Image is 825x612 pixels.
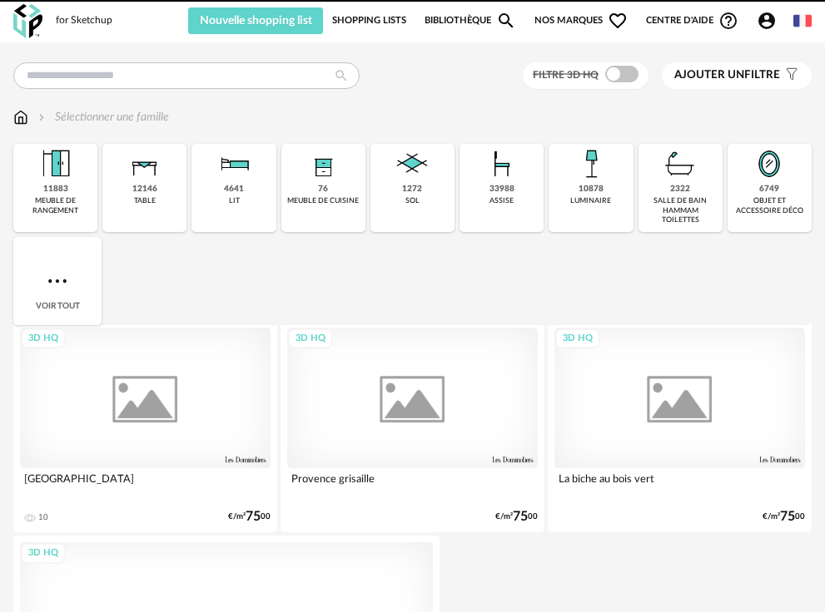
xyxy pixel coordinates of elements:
[674,68,780,82] span: filtre
[125,144,165,184] img: Table.png
[496,11,516,31] span: Magnify icon
[780,511,795,522] span: 75
[13,4,42,38] img: OXP
[281,321,544,532] a: 3D HQ Provence grisaille €/m²7500
[287,468,538,501] div: Provence grisaille
[13,109,28,126] img: svg+xml;base64,PHN2ZyB3aWR0aD0iMTYiIGhlaWdodD0iMTciIHZpZXdCb3g9IjAgMCAxNiAxNyIgZmlsbD0ibm9uZSIgeG...
[548,321,812,532] a: 3D HQ La biche au bois vert €/m²7500
[132,184,157,195] div: 12146
[660,144,700,184] img: Salle%20de%20bain.png
[570,196,611,205] div: luminaire
[402,184,422,195] div: 1272
[490,184,514,195] div: 33988
[608,11,628,31] span: Heart Outline icon
[36,144,76,184] img: Meuble%20de%20rangement.png
[495,511,538,522] div: €/m² 00
[482,144,522,184] img: Assise.png
[533,70,599,80] span: Filtre 3D HQ
[56,14,112,27] div: for Sketchup
[200,15,312,27] span: Nouvelle shopping list
[757,11,784,31] span: Account Circle icon
[733,196,807,215] div: objet et accessoire déco
[44,268,71,294] img: more.7b13dc1.svg
[228,511,271,522] div: €/m² 00
[579,184,604,195] div: 10878
[35,109,48,126] img: svg+xml;base64,PHN2ZyB3aWR0aD0iMTYiIGhlaWdodD0iMTYiIHZpZXdCb3g9IjAgMCAxNiAxNiIgZmlsbD0ibm9uZSIgeG...
[21,543,66,564] div: 3D HQ
[20,468,271,501] div: [GEOGRAPHIC_DATA]
[392,144,432,184] img: Sol.png
[287,196,359,205] div: meuble de cuisine
[425,7,516,34] a: BibliothèqueMagnify icon
[229,196,240,205] div: lit
[35,109,169,126] div: Sélectionner une famille
[134,196,156,205] div: table
[332,7,406,34] a: Shopping Lists
[246,511,261,522] span: 75
[534,7,628,34] span: Nos marques
[318,184,328,195] div: 76
[718,11,738,31] span: Help Circle Outline icon
[757,11,777,31] span: Account Circle icon
[662,62,812,89] button: Ajouter unfiltre Filter icon
[644,196,718,225] div: salle de bain hammam toilettes
[13,237,102,325] div: Voir tout
[38,512,48,522] div: 10
[555,328,600,349] div: 3D HQ
[571,144,611,184] img: Luminaire.png
[763,511,805,522] div: €/m² 00
[43,184,68,195] div: 11883
[674,69,744,81] span: Ajouter un
[18,196,92,215] div: meuble de rangement
[554,468,805,501] div: La biche au bois vert
[13,321,277,532] a: 3D HQ [GEOGRAPHIC_DATA] 10 €/m²7500
[670,184,690,195] div: 2322
[490,196,514,205] div: assise
[759,184,779,195] div: 6749
[188,7,323,34] button: Nouvelle shopping list
[214,144,254,184] img: Literie.png
[303,144,343,184] img: Rangement.png
[224,184,244,195] div: 4641
[288,328,333,349] div: 3D HQ
[21,328,66,349] div: 3D HQ
[749,144,789,184] img: Miroir.png
[780,68,799,82] span: Filter icon
[405,196,420,205] div: sol
[513,511,528,522] span: 75
[646,11,738,31] span: Centre d'aideHelp Circle Outline icon
[793,12,812,30] img: fr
